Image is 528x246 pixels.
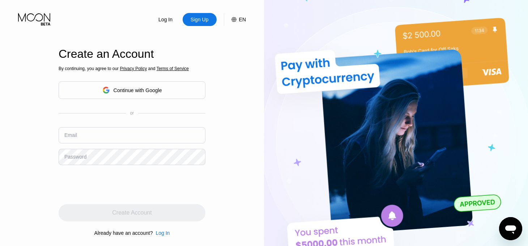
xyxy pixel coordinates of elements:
span: and [147,66,157,71]
iframe: reCAPTCHA [59,171,169,199]
div: EN [224,13,246,26]
div: Continue with Google [59,81,205,99]
div: By continuing, you agree to our [59,66,205,71]
div: Log In [158,16,173,23]
iframe: Button to launch messaging window [499,217,522,240]
div: EN [239,17,246,22]
div: Continue with Google [114,87,162,93]
div: Email [64,132,77,138]
div: Sign Up [183,13,217,26]
span: Privacy Policy [120,66,147,71]
div: Log In [149,13,183,26]
div: Sign Up [190,16,209,23]
div: Already have an account? [94,230,153,236]
div: Password [64,154,86,160]
div: Log In [156,230,170,236]
div: Create an Account [59,47,205,61]
div: or [130,111,134,116]
span: Terms of Service [157,66,189,71]
div: Log In [153,230,170,236]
